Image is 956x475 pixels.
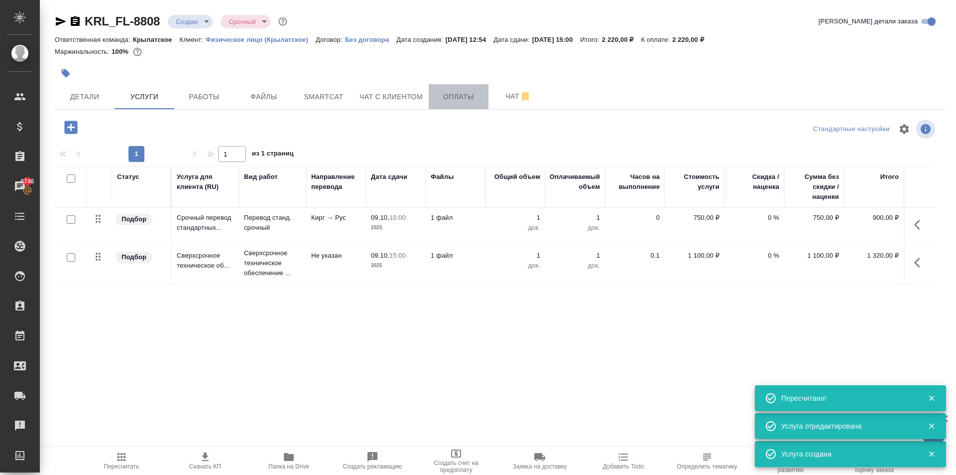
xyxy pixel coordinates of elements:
[789,251,839,261] p: 1 100,00 ₽
[916,120,937,139] span: Посмотреть информацию
[494,90,542,103] span: Чат
[389,252,406,259] p: 15:00
[602,36,641,43] p: 2 220,00 ₽
[343,463,402,470] span: Создать рекламацию
[781,421,913,431] div: Услуга отредактирована
[892,117,916,141] span: Настроить таблицу
[605,208,665,243] td: 0
[55,62,77,84] button: Добавить тэг
[849,213,899,223] p: 900,00 ₽
[55,15,67,27] button: Скопировать ссылку для ЯМессенджера
[670,213,719,223] p: 750,00 ₽
[117,172,139,182] div: Статус
[532,36,581,43] p: [DATE] 15:00
[177,251,234,271] p: Сверхсрочное техническое об...
[131,45,144,58] button: 0.00 RUB;
[677,463,737,470] span: Определить тематику
[431,213,480,223] p: 1 файл
[781,449,913,459] div: Услуга создана
[665,447,749,475] button: Определить тематику
[446,36,494,43] p: [DATE] 12:54
[173,17,201,26] button: Создан
[431,172,454,182] div: Файлы
[389,214,406,221] p: 15:00
[252,148,294,162] span: из 1 страниц
[206,35,316,43] a: Физическое лицо (Крылатское)
[180,91,228,103] span: Работы
[414,447,498,475] button: Создать счет на предоплату
[244,172,278,182] div: Вид работ
[345,36,397,43] p: Без договора
[300,91,348,103] span: Smartcat
[221,15,270,28] div: Создан
[789,172,839,202] div: Сумма без скидки / наценки
[605,246,665,281] td: 0.1
[331,447,414,475] button: Создать рекламацию
[493,36,532,43] p: Дата сдачи:
[819,16,918,26] span: [PERSON_NAME] детали заказа
[435,91,482,103] span: Оплаты
[311,251,361,261] p: Не указан
[396,36,445,43] p: Дата создания:
[121,252,146,262] p: Подбор
[121,214,146,224] p: Подбор
[55,48,112,55] p: Маржинальность:
[880,172,899,182] div: Итого
[519,91,531,103] svg: Отписаться
[226,17,258,26] button: Срочный
[603,463,644,470] span: Добавить Todo
[582,447,665,475] button: Добавить Todo
[57,117,85,138] button: Добавить услугу
[189,463,221,470] span: Скачать КП
[244,213,301,233] p: Перевод станд. срочный
[371,223,421,233] p: 2025
[55,36,133,43] p: Ответственная команда:
[749,447,833,475] button: Призвать менеджера по развитию
[206,36,316,43] p: Физическое лицо (Крылатское)
[513,463,567,470] span: Заявка на доставку
[85,14,160,28] a: KRL_FL-8808
[550,223,600,233] p: док.
[789,213,839,223] p: 750,00 ₽
[268,463,309,470] span: Папка на Drive
[80,447,163,475] button: Пересчитать
[921,450,942,459] button: Закрыть
[672,36,712,43] p: 2 220,00 ₽
[610,172,660,192] div: Часов на выполнение
[371,172,407,182] div: Дата сдачи
[133,36,180,43] p: Крылатское
[240,91,288,103] span: Файлы
[179,36,205,43] p: Клиент:
[729,213,779,223] p: 0 %
[371,261,421,271] p: 2025
[550,172,600,192] div: Оплачиваемый объем
[163,447,247,475] button: Скачать КП
[580,36,601,43] p: Итого:
[490,213,540,223] p: 1
[14,176,40,186] span: 6746
[490,251,540,261] p: 1
[2,174,37,199] a: 6746
[670,172,719,192] div: Стоимость услуги
[420,460,492,474] span: Создать счет на предоплату
[498,447,582,475] button: Заявка на доставку
[120,91,168,103] span: Услуги
[908,213,932,237] button: Показать кнопки
[490,223,540,233] p: док.
[550,213,600,223] p: 1
[431,251,480,261] p: 1 файл
[69,15,81,27] button: Скопировать ссылку
[316,36,345,43] p: Договор:
[490,261,540,271] p: док.
[921,394,942,403] button: Закрыть
[247,447,331,475] button: Папка на Drive
[550,251,600,261] p: 1
[177,213,234,233] p: Срочный перевод стандартных...
[244,248,301,278] p: Сверхсрочное техническое обеспечение ...
[371,214,389,221] p: 09.10,
[811,122,892,137] div: split button
[345,35,397,43] a: Без договора
[908,251,932,275] button: Показать кнопки
[371,252,389,259] p: 09.10,
[781,393,913,403] div: Пересчитано!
